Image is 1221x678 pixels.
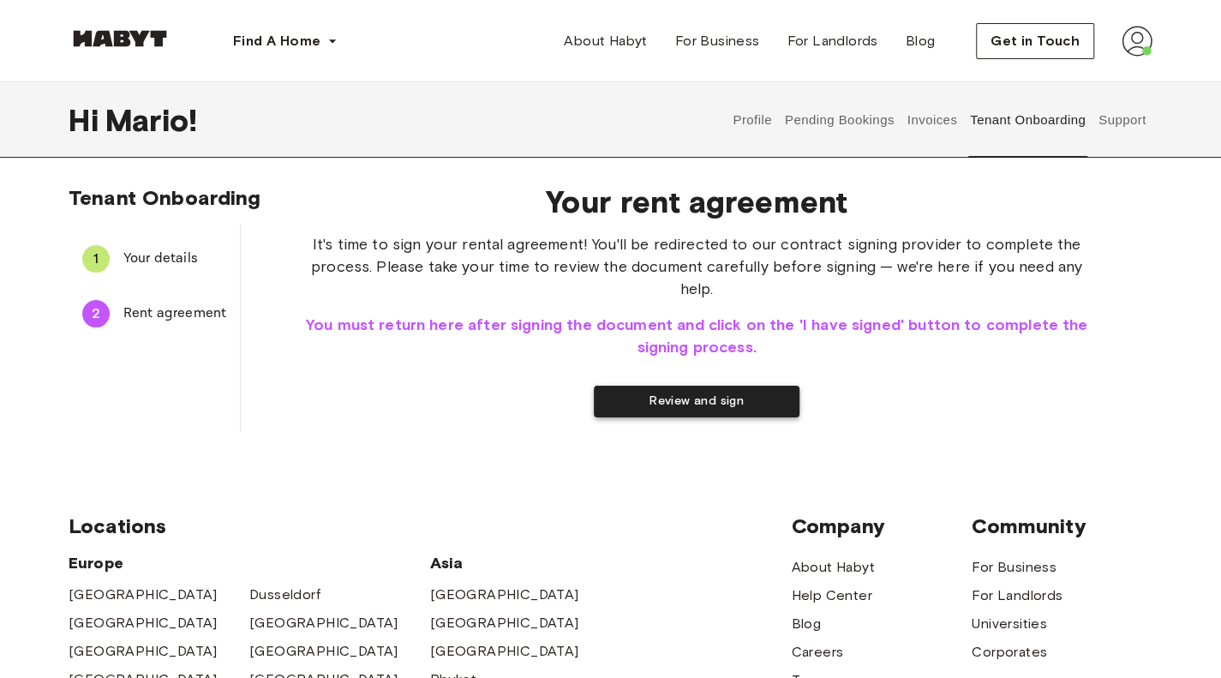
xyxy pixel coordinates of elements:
div: user profile tabs [727,82,1152,158]
a: Careers [791,642,843,663]
button: Find A Home [219,24,351,58]
a: Blog [791,614,821,634]
a: Blog [892,24,949,58]
div: 2Rent agreement [69,293,240,334]
img: avatar [1122,26,1152,57]
a: About Habyt [550,24,661,58]
span: About Habyt [564,31,647,51]
a: For Landlords [773,24,891,58]
span: Hi [69,102,105,138]
button: Get in Touch [976,23,1094,59]
div: 1Your details [69,238,240,279]
button: Review and sign [594,386,799,417]
button: Pending Bookings [782,82,896,158]
span: Europe [69,553,430,573]
a: Help Center [791,585,871,606]
span: Your rent agreement [296,183,1098,219]
a: [GEOGRAPHIC_DATA] [430,613,579,633]
span: Community [972,513,1152,539]
a: Dusseldorf [249,585,320,605]
a: [GEOGRAPHIC_DATA] [249,613,398,633]
a: [GEOGRAPHIC_DATA] [430,641,579,662]
span: Your details [123,249,226,269]
span: Mario ! [105,102,197,138]
a: [GEOGRAPHIC_DATA] [69,585,218,605]
a: For Landlords [972,585,1062,606]
button: Support [1096,82,1148,158]
button: Invoices [905,82,959,158]
button: Profile [731,82,775,158]
span: Rent agreement [123,303,226,324]
button: Tenant Onboarding [968,82,1088,158]
span: You must return here after signing the document and click on the 'I have signed' button to comple... [296,314,1098,358]
img: Habyt [69,30,171,47]
a: For Business [972,557,1056,578]
a: Corporates [972,642,1047,663]
div: 1 [82,245,110,273]
a: [GEOGRAPHIC_DATA] [430,585,579,605]
a: Universities [972,614,1047,634]
a: For Business [661,24,774,58]
span: Blog [906,31,936,51]
span: Get in Touch [991,31,1080,51]
a: About Habyt [791,557,874,578]
span: For Business [675,31,760,51]
a: [GEOGRAPHIC_DATA] [249,641,398,662]
div: 2 [82,300,110,327]
span: For Landlords [787,31,877,51]
span: Locations [69,513,791,539]
span: Company [791,513,972,539]
a: [GEOGRAPHIC_DATA] [69,613,218,633]
span: It's time to sign your rental agreement! You'll be redirected to our contract signing provider to... [296,233,1098,300]
a: [GEOGRAPHIC_DATA] [69,641,218,662]
span: Find A Home [233,31,320,51]
span: Asia [430,553,611,573]
span: Tenant Onboarding [69,185,261,210]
